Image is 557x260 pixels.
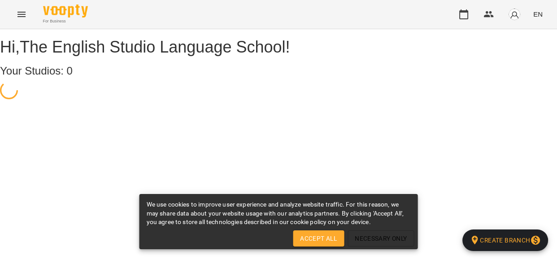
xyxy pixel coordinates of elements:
button: Menu [11,4,32,25]
img: avatar_s.png [508,8,521,21]
button: EN [530,6,546,22]
img: Voopty Logo [43,4,88,18]
span: For Business [43,18,88,24]
span: EN [533,9,543,19]
span: 0 [67,65,73,77]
